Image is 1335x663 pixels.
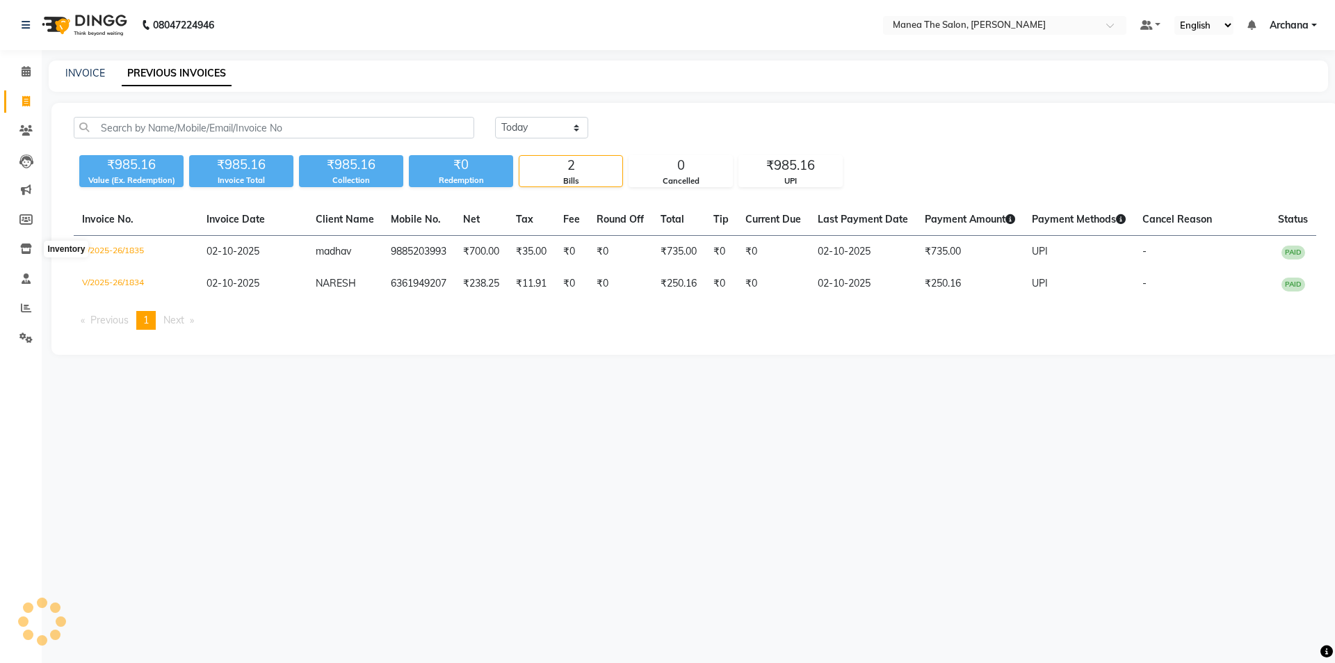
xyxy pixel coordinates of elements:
span: 1 [143,314,149,326]
td: ₹0 [555,236,588,269]
span: Current Due [745,213,801,225]
span: 02-10-2025 [207,245,259,257]
td: ₹0 [588,236,652,269]
div: ₹985.16 [739,156,842,175]
div: Cancelled [629,175,732,187]
div: 2 [519,156,622,175]
td: ₹735.00 [652,236,705,269]
span: Payment Amount [925,213,1015,225]
div: Invoice Total [189,175,293,186]
td: ₹0 [705,268,737,300]
td: V/2025-26/1834 [74,268,198,300]
td: ₹250.16 [652,268,705,300]
div: UPI [739,175,842,187]
span: Last Payment Date [818,213,908,225]
div: Inventory [44,241,88,257]
img: logo [35,6,131,45]
span: Payment Methods [1032,213,1126,225]
div: ₹0 [409,155,513,175]
td: 6361949207 [382,268,455,300]
span: NARESH [316,277,356,289]
td: ₹0 [737,236,809,269]
div: Bills [519,175,622,187]
a: INVOICE [65,67,105,79]
span: Invoice No. [82,213,133,225]
span: Net [463,213,480,225]
td: 02-10-2025 [809,236,916,269]
td: ₹35.00 [508,236,555,269]
b: 08047224946 [153,6,214,45]
td: ₹0 [555,268,588,300]
span: Client Name [316,213,374,225]
div: Collection [299,175,403,186]
div: Value (Ex. Redemption) [79,175,184,186]
div: ₹985.16 [189,155,293,175]
span: 02-10-2025 [207,277,259,289]
div: 0 [629,156,732,175]
a: PREVIOUS INVOICES [122,61,232,86]
span: Archana [1270,18,1309,33]
td: V/2025-26/1835 [74,236,198,269]
span: Cancel Reason [1142,213,1212,225]
td: ₹0 [737,268,809,300]
td: ₹250.16 [916,268,1023,300]
span: madhav [316,245,351,257]
span: Invoice Date [207,213,265,225]
span: Mobile No. [391,213,441,225]
span: Round Off [597,213,644,225]
span: Tax [516,213,533,225]
span: PAID [1281,246,1305,259]
input: Search by Name/Mobile/Email/Invoice No [74,117,474,138]
div: ₹985.16 [79,155,184,175]
span: Fee [563,213,580,225]
nav: Pagination [74,311,1316,330]
td: 9885203993 [382,236,455,269]
span: UPI [1032,245,1048,257]
div: ₹985.16 [299,155,403,175]
td: ₹0 [705,236,737,269]
span: Previous [90,314,129,326]
td: ₹700.00 [455,236,508,269]
td: ₹11.91 [508,268,555,300]
div: Redemption [409,175,513,186]
td: ₹735.00 [916,236,1023,269]
span: Total [661,213,684,225]
span: - [1142,245,1147,257]
span: Next [163,314,184,326]
span: PAID [1281,278,1305,291]
span: Status [1278,213,1308,225]
td: ₹0 [588,268,652,300]
td: 02-10-2025 [809,268,916,300]
span: Tip [713,213,729,225]
span: UPI [1032,277,1048,289]
span: - [1142,277,1147,289]
td: ₹238.25 [455,268,508,300]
